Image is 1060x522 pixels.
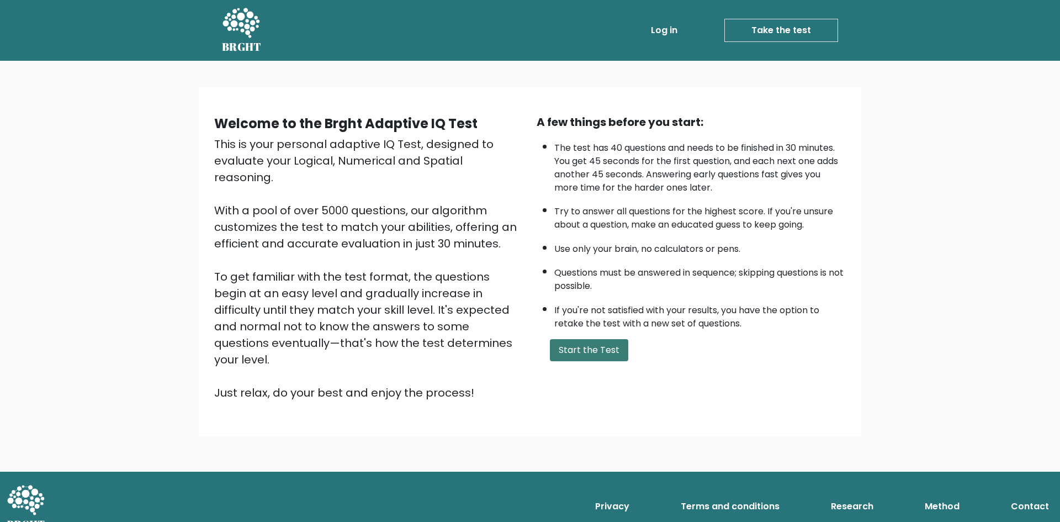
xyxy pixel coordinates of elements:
[920,495,964,518] a: Method
[554,298,846,330] li: If you're not satisfied with your results, you have the option to retake the test with a new set ...
[537,114,846,130] div: A few things before you start:
[724,19,838,42] a: Take the test
[554,199,846,231] li: Try to answer all questions for the highest score. If you're unsure about a question, make an edu...
[554,237,846,256] li: Use only your brain, no calculators or pens.
[554,136,846,194] li: The test has 40 questions and needs to be finished in 30 minutes. You get 45 seconds for the firs...
[676,495,784,518] a: Terms and conditions
[222,4,262,56] a: BRGHT
[591,495,634,518] a: Privacy
[1006,495,1053,518] a: Contact
[214,136,523,401] div: This is your personal adaptive IQ Test, designed to evaluate your Logical, Numerical and Spatial ...
[214,114,478,133] b: Welcome to the Brght Adaptive IQ Test
[554,261,846,293] li: Questions must be answered in sequence; skipping questions is not possible.
[646,19,682,41] a: Log in
[222,40,262,54] h5: BRGHT
[826,495,878,518] a: Research
[550,339,628,361] button: Start the Test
